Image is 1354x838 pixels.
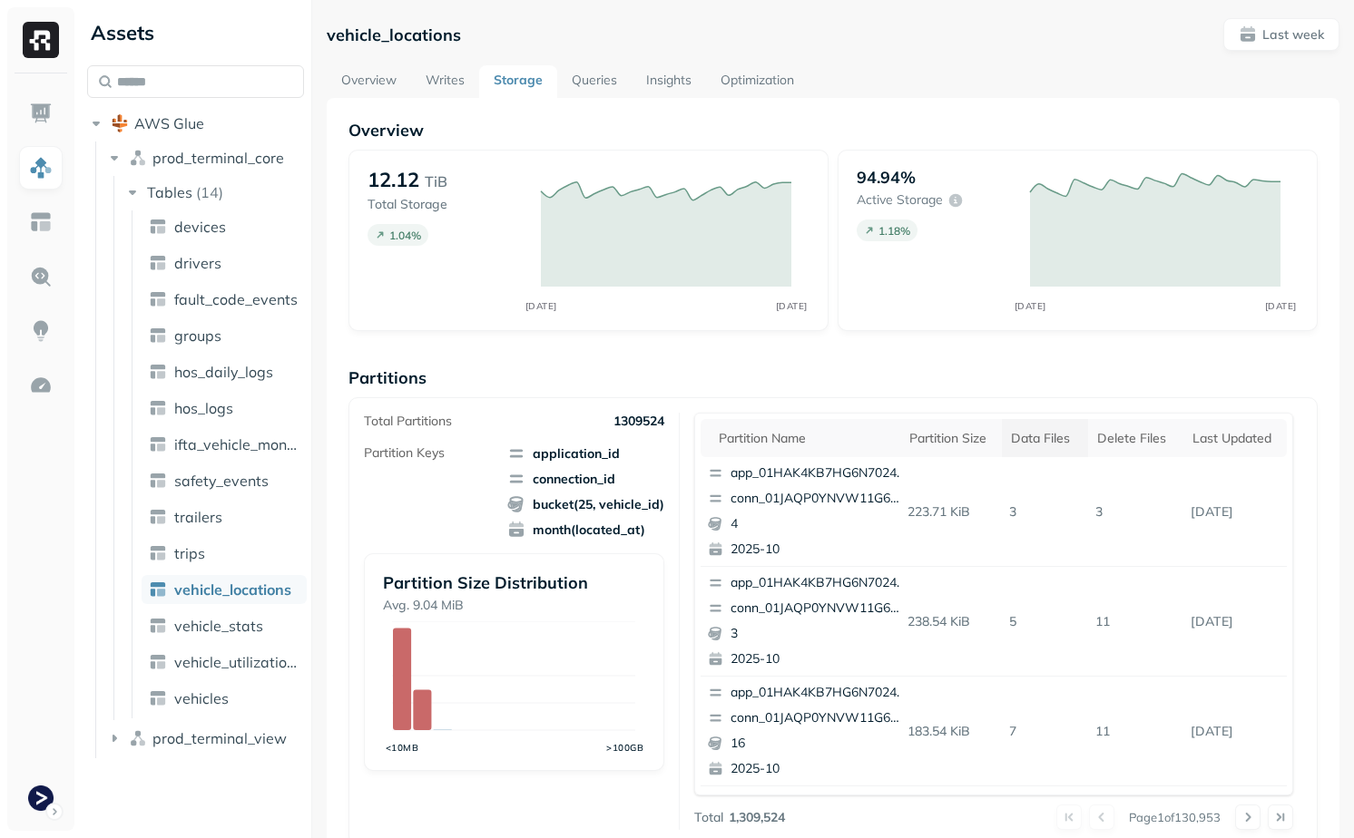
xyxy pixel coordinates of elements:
[142,466,307,495] a: safety_events
[1264,300,1296,312] tspan: [DATE]
[174,653,299,671] span: vehicle_utilization_day
[28,785,54,811] img: Terminal
[142,684,307,713] a: vehicles
[129,729,147,747] img: namespace
[29,374,53,397] img: Optimization
[731,709,907,727] p: conn_01JAQP0YNVW11G6AH58PNHHSFX
[123,178,306,207] button: Tables(14)
[142,321,307,350] a: groups
[607,742,644,754] tspan: >100GB
[731,650,907,668] p: 2025-10
[1129,809,1221,825] p: Page 1 of 130,953
[174,326,221,345] span: groups
[149,617,167,635] img: table
[149,689,167,707] img: table
[174,689,229,707] span: vehicles
[149,580,167,599] img: table
[857,191,943,209] p: Active storage
[900,606,1002,638] p: 238.54 KiB
[142,611,307,640] a: vehicle_stats
[174,580,291,599] span: vehicle_locations
[701,567,915,676] button: app_01HAK4KB7HG6N7024210G3S8D5conn_01JAQP0YNVW11G6AH58PNHHSFX32025-10
[1262,26,1324,44] p: Last week
[368,196,522,213] p: Total Storage
[731,599,907,618] p: conn_01JAQP0YNVW11G6AH58PNHHSFX
[1183,496,1287,528] p: Oct 2, 2025
[1002,716,1088,747] p: 7
[1097,430,1174,447] div: Delete Files
[729,809,785,826] p: 1,309,524
[174,544,205,562] span: trips
[174,399,233,417] span: hos_logs
[731,574,907,592] p: app_01HAK4KB7HG6N7024210G3S8D5
[719,430,891,447] div: Partition name
[1088,716,1183,747] p: 11
[1192,430,1278,447] div: Last updated
[731,684,907,702] p: app_01HAK4KB7HG6N7024210G3S8D5
[775,300,807,312] tspan: [DATE]
[149,544,167,562] img: table
[613,413,664,430] p: 1309524
[731,464,907,482] p: app_01HAK4KB7HG6N7024210G3S8D5
[29,265,53,288] img: Query Explorer
[174,290,298,308] span: fault_code_events
[142,357,307,386] a: hos_daily_logs
[348,367,1318,388] p: Partitions
[174,508,222,526] span: trailers
[507,495,664,513] span: bucket(25, vehicle_id)
[731,735,907,753] p: 16
[174,435,299,453] span: ifta_vehicle_months
[909,430,993,447] div: Partition size
[142,539,307,568] a: trips
[149,472,167,490] img: table
[632,65,706,98] a: Insights
[364,413,452,430] p: Total Partitions
[383,597,644,614] p: Avg. 9.04 MiB
[142,212,307,241] a: devices
[857,167,916,188] p: 94.94%
[878,224,910,238] p: 1.18 %
[557,65,632,98] a: Queries
[142,430,307,459] a: ifta_vehicle_months
[479,65,557,98] a: Storage
[29,319,53,343] img: Insights
[731,515,907,533] p: 4
[149,508,167,526] img: table
[368,167,419,192] p: 12.12
[29,102,53,125] img: Dashboard
[174,254,221,272] span: drivers
[134,114,204,132] span: AWS Glue
[706,65,809,98] a: Optimization
[142,248,307,278] a: drivers
[383,572,644,593] p: Partition Size Distribution
[731,625,907,643] p: 3
[142,394,307,423] a: hos_logs
[105,143,305,172] button: prod_terminal_core
[1223,18,1339,51] button: Last week
[149,254,167,272] img: table
[731,541,907,559] p: 2025-10
[174,218,226,236] span: devices
[1011,430,1079,447] div: Data Files
[386,742,419,754] tspan: <10MB
[1002,496,1088,528] p: 3
[701,457,915,566] button: app_01HAK4KB7HG6N7024210G3S8D5conn_01JAQP0YNVW11G6AH58PNHHSFX42025-10
[149,218,167,236] img: table
[149,435,167,453] img: table
[174,472,269,490] span: safety_events
[1002,606,1088,638] p: 5
[196,183,223,201] p: ( 14 )
[149,326,167,345] img: table
[425,171,447,192] p: TiB
[900,496,1002,528] p: 223.71 KiB
[87,109,304,138] button: AWS Glue
[129,149,147,167] img: namespace
[111,114,129,132] img: root
[327,24,461,45] p: vehicle_locations
[149,399,167,417] img: table
[174,363,273,381] span: hos_daily_logs
[701,677,915,785] button: app_01HAK4KB7HG6N7024210G3S8D5conn_01JAQP0YNVW11G6AH58PNHHSFX162025-10
[348,120,1318,141] p: Overview
[694,809,723,826] p: Total
[147,183,192,201] span: Tables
